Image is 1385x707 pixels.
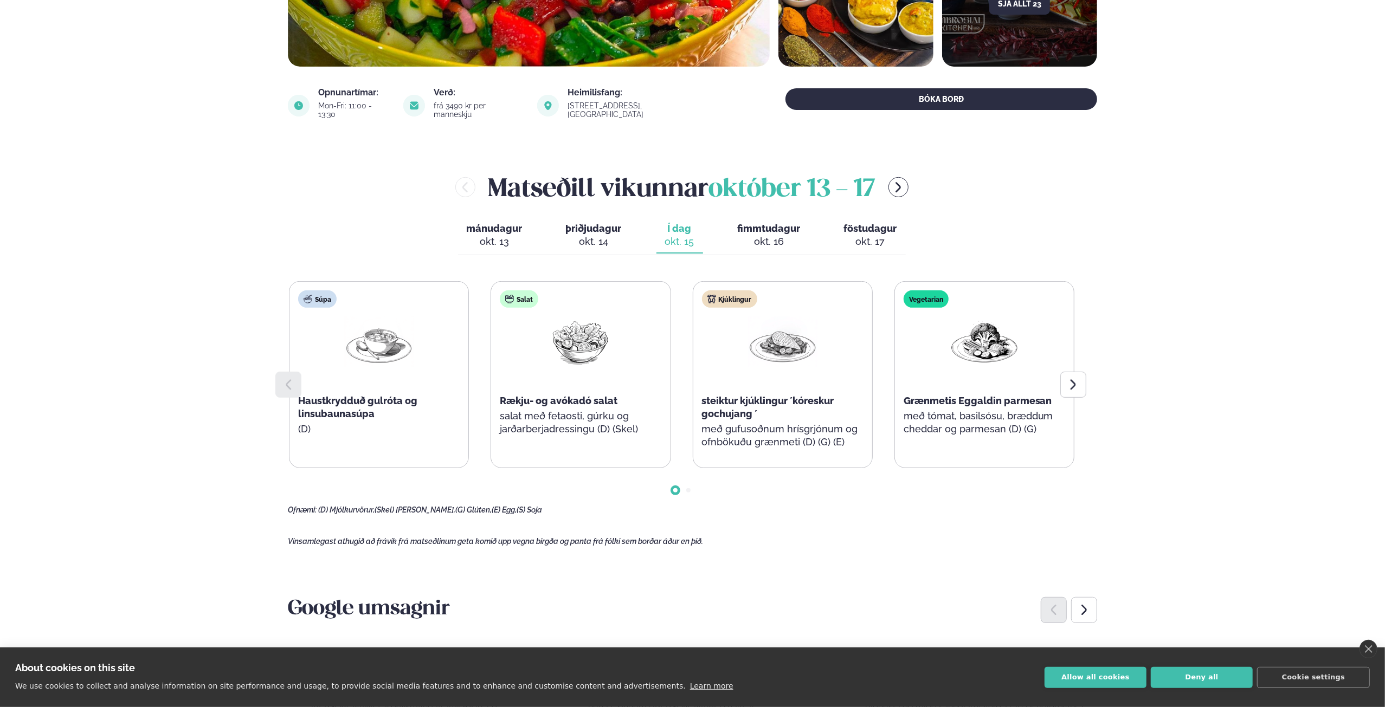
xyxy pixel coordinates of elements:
button: Deny all [1151,667,1253,688]
div: okt. 13 [467,235,523,248]
span: mánudagur [467,223,523,234]
div: okt. 16 [738,235,801,248]
span: (G) Glúten, [455,505,492,514]
div: Next slide [1071,597,1097,623]
a: Learn more [690,682,733,690]
span: Go to slide 1 [673,488,678,492]
span: (Skel) [PERSON_NAME], [375,505,455,514]
span: Haustkrydduð gulróta og linsubaunasúpa [298,395,417,419]
a: link [568,108,718,121]
span: þriðjudagur [566,223,622,234]
img: image alt [288,95,310,116]
span: steiktur kjúklingur ´kóreskur gochujang ´ [702,395,834,419]
div: Verð: [434,88,524,97]
span: (E) Egg, [492,505,517,514]
img: salad.svg [505,295,514,303]
button: Allow all cookies [1045,667,1146,688]
span: Vinsamlegast athugið að frávik frá matseðlinum geta komið upp vegna birgða og panta frá fólki sem... [288,537,703,546]
div: Heimilisfang: [568,88,718,97]
div: okt. 14 [566,235,622,248]
span: (S) Soja [517,505,542,514]
div: [STREET_ADDRESS], [GEOGRAPHIC_DATA] [568,101,718,119]
div: Mon-Fri: 11:00 - 13:30 [318,101,390,119]
div: Vegetarian [904,290,949,308]
img: Vegan.png [950,316,1019,367]
div: Kjúklingur [702,290,757,308]
h3: Google umsagnir [288,596,1097,622]
button: Cookie settings [1257,667,1370,688]
span: fimmtudagur [738,223,801,234]
a: close [1360,640,1377,658]
span: (D) Mjólkurvörur, [318,505,375,514]
img: chicken.svg [707,295,716,303]
p: We use cookies to collect and analyse information on site performance and usage, to provide socia... [15,682,686,690]
div: Salat [500,290,538,308]
button: mánudagur okt. 13 [458,218,531,254]
span: október 13 - 17 [709,178,875,202]
img: image alt [537,95,559,116]
p: (D) [298,423,460,436]
span: Rækju- og avókadó salat [500,395,617,406]
div: Súpa [298,290,337,308]
p: með gufusoðnum hrísgrjónum og ofnbökuðu grænmeti (D) (G) (E) [702,423,864,449]
button: menu-btn-right [888,177,909,197]
button: þriðjudagur okt. 14 [557,218,630,254]
button: föstudagur okt. 17 [835,218,906,254]
p: salat með fetaosti, gúrku og jarðarberjadressingu (D) (Skel) [500,410,661,436]
div: Opnunartímar: [318,88,390,97]
img: soup.svg [304,295,312,303]
span: Í dag [665,222,694,235]
button: Í dag okt. 15 [656,218,703,254]
button: menu-btn-left [455,177,475,197]
button: fimmtudagur okt. 16 [729,218,809,254]
div: okt. 17 [844,235,897,248]
span: Grænmetis Eggaldin parmesan [904,395,1052,406]
img: image alt [403,95,425,116]
div: Previous slide [1041,597,1067,623]
span: Ofnæmi: [288,505,317,514]
strong: About cookies on this site [15,662,135,673]
div: frá 3490 kr per manneskju [434,101,524,119]
p: með tómat, basilsósu, bræddum cheddar og parmesan (D) (G) [904,410,1065,436]
img: Salad.png [546,316,615,367]
span: föstudagur [844,223,897,234]
img: Soup.png [344,316,414,367]
h2: Matseðill vikunnar [488,170,875,205]
div: okt. 15 [665,235,694,248]
img: Chicken-breast.png [748,316,817,367]
button: BÓKA BORÐ [785,88,1097,110]
span: Go to slide 2 [686,488,691,492]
